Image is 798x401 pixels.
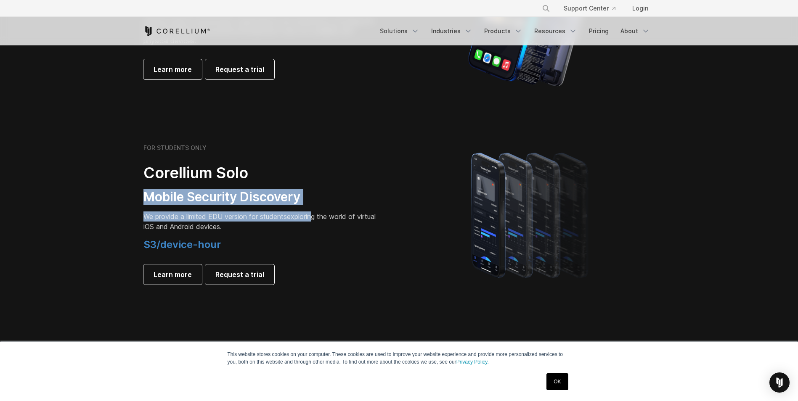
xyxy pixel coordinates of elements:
[154,269,192,280] span: Learn more
[584,24,614,39] a: Pricing
[375,24,655,39] div: Navigation Menu
[375,24,424,39] a: Solutions
[615,24,655,39] a: About
[143,26,210,36] a: Corellium Home
[215,269,264,280] span: Request a trial
[143,211,379,232] p: exploring the world of virtual iOS and Android devices.
[215,64,264,74] span: Request a trial
[557,1,622,16] a: Support Center
[205,264,274,285] a: Request a trial
[154,64,192,74] span: Learn more
[546,373,568,390] a: OK
[143,212,287,221] span: We provide a limited EDU version for students
[143,238,221,251] span: $3/device-hour
[479,24,528,39] a: Products
[228,351,571,366] p: This website stores cookies on your computer. These cookies are used to improve your website expe...
[538,1,554,16] button: Search
[205,59,274,79] a: Request a trial
[143,144,207,152] h6: FOR STUDENTS ONLY
[532,1,655,16] div: Navigation Menu
[529,24,582,39] a: Resources
[143,189,379,205] h3: Mobile Security Discovery
[456,359,489,365] a: Privacy Policy.
[143,264,202,285] a: Learn more
[626,1,655,16] a: Login
[143,164,379,182] h2: Corellium Solo
[426,24,477,39] a: Industries
[454,141,608,288] img: A lineup of four iPhone models becoming more gradient and blurred
[143,59,202,79] a: Learn more
[769,372,790,393] div: Open Intercom Messenger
